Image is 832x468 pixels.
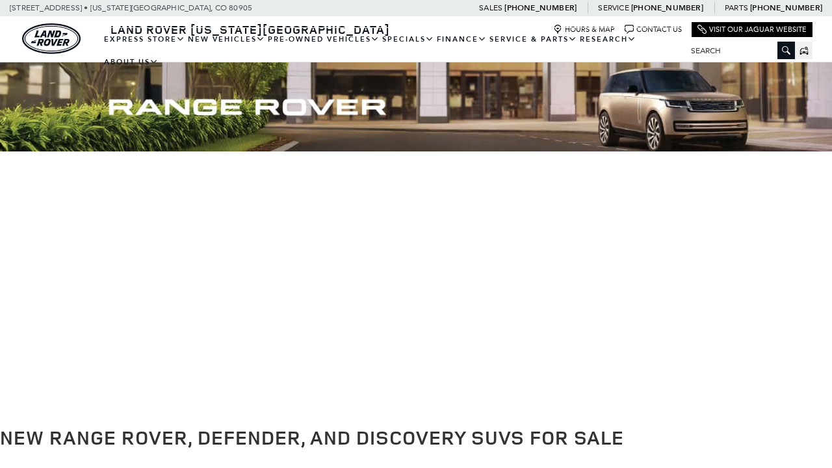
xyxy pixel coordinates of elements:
a: [PHONE_NUMBER] [750,3,822,13]
nav: Main Navigation [103,28,681,73]
span: Parts [725,3,748,12]
a: Pre-Owned Vehicles [266,28,381,51]
span: Sales [479,3,502,12]
a: Service & Parts [488,28,578,51]
a: [PHONE_NUMBER] [631,3,703,13]
a: [STREET_ADDRESS] • [US_STATE][GEOGRAPHIC_DATA], CO 80905 [10,3,252,12]
a: Specials [381,28,435,51]
input: Search [681,43,795,58]
a: Finance [435,28,488,51]
a: About Us [103,51,160,73]
a: Research [578,28,638,51]
span: Land Rover [US_STATE][GEOGRAPHIC_DATA] [110,21,390,37]
a: Land Rover [US_STATE][GEOGRAPHIC_DATA] [103,21,398,37]
span: Service [598,3,629,12]
img: Land Rover [22,23,81,54]
a: Hours & Map [553,25,615,34]
a: New Vehicles [187,28,266,51]
a: land-rover [22,23,81,54]
a: [PHONE_NUMBER] [504,3,577,13]
a: Contact Us [625,25,682,34]
a: EXPRESS STORE [103,28,187,51]
a: Visit Our Jaguar Website [697,25,807,34]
